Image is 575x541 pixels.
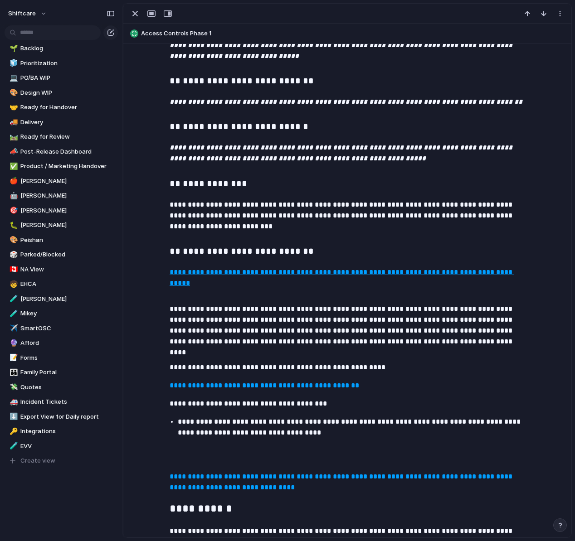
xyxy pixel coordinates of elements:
[5,218,118,232] a: 🐛[PERSON_NAME]
[20,397,115,406] span: Incident Tickets
[10,250,16,260] div: 🎲
[10,264,16,275] div: 🇨🇦
[5,71,118,85] a: 💻PO/BA WIP
[5,189,118,203] a: 🤖[PERSON_NAME]
[8,44,17,53] button: 🌱
[8,324,17,333] button: ✈️
[5,174,118,188] a: 🍎[PERSON_NAME]
[4,6,52,21] button: shiftcare
[5,130,118,144] a: 🛤️Ready for Review
[5,395,118,409] a: 🚑Incident Tickets
[8,103,17,112] button: 🤝
[5,277,118,291] a: 🧒EHCA
[10,58,16,68] div: 🧊
[20,162,115,171] span: Product / Marketing Handover
[5,425,118,438] div: 🔑Integrations
[5,86,118,100] a: 🎨Design WIP
[5,336,118,350] a: 🔮Afford
[10,146,16,157] div: 📣
[10,43,16,54] div: 🌱
[20,383,115,392] span: Quotes
[5,233,118,247] a: 🎨Peishan
[8,353,17,362] button: 📝
[5,292,118,306] div: 🧪[PERSON_NAME]
[8,9,36,18] span: shiftcare
[8,265,17,274] button: 🇨🇦
[20,118,115,127] span: Delivery
[20,221,115,230] span: [PERSON_NAME]
[8,338,17,348] button: 🔮
[10,397,16,407] div: 🚑
[20,250,115,259] span: Parked/Blocked
[5,440,118,453] a: 🧪EVV
[20,132,115,141] span: Ready for Review
[5,366,118,379] a: 👪Family Portal
[10,411,16,422] div: ⬇️
[10,161,16,172] div: ✅
[10,235,16,245] div: 🎨
[5,454,118,468] button: Create view
[10,73,16,83] div: 💻
[20,44,115,53] span: Backlog
[5,351,118,365] div: 📝Forms
[5,42,118,55] a: 🌱Backlog
[10,382,16,392] div: 💸
[8,397,17,406] button: 🚑
[8,59,17,68] button: 🧊
[10,367,16,378] div: 👪
[10,87,16,98] div: 🎨
[5,307,118,320] a: 🧪Mikey
[20,88,115,97] span: Design WIP
[10,338,16,348] div: 🔮
[20,265,115,274] span: NA View
[20,368,115,377] span: Family Portal
[8,162,17,171] button: ✅
[127,26,567,41] button: Access Controls Phase 1
[20,103,115,112] span: Ready for Handover
[20,206,115,215] span: [PERSON_NAME]
[8,295,17,304] button: 🧪
[8,236,17,245] button: 🎨
[5,145,118,159] a: 📣Post-Release Dashboard
[10,294,16,304] div: 🧪
[5,116,118,129] a: 🚚Delivery
[20,147,115,156] span: Post-Release Dashboard
[10,426,16,437] div: 🔑
[8,309,17,318] button: 🧪
[8,88,17,97] button: 🎨
[8,177,17,186] button: 🍎
[10,117,16,127] div: 🚚
[10,309,16,319] div: 🧪
[8,206,17,215] button: 🎯
[10,441,16,451] div: 🧪
[20,309,115,318] span: Mikey
[20,73,115,82] span: PO/BA WIP
[10,353,16,363] div: 📝
[8,427,17,436] button: 🔑
[8,368,17,377] button: 👪
[5,263,118,276] div: 🇨🇦NA View
[10,205,16,216] div: 🎯
[5,381,118,394] div: 💸Quotes
[5,248,118,261] a: 🎲Parked/Blocked
[5,101,118,114] div: 🤝Ready for Handover
[5,57,118,70] a: 🧊Prioritization
[5,159,118,173] a: ✅Product / Marketing Handover
[8,412,17,421] button: ⬇️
